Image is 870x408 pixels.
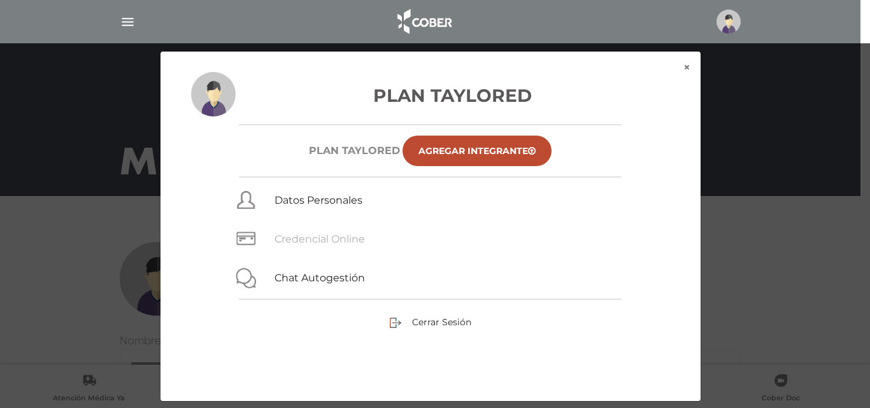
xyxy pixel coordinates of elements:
[275,233,365,245] a: Credencial Online
[389,316,471,327] a: Cerrar Sesión
[673,52,701,83] button: ×
[403,136,552,166] a: Agregar Integrante
[275,272,365,284] a: Chat Autogestión
[389,316,402,329] img: sign-out.png
[191,82,670,109] h3: Plan Taylored
[717,10,741,34] img: profile-placeholder.svg
[390,6,457,37] img: logo_cober_home-white.png
[191,72,236,116] img: profile-placeholder.svg
[275,194,362,206] a: Datos Personales
[412,316,471,328] span: Cerrar Sesión
[309,144,400,157] h6: Plan TAYLORED
[120,14,136,30] img: Cober_menu-lines-white.svg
